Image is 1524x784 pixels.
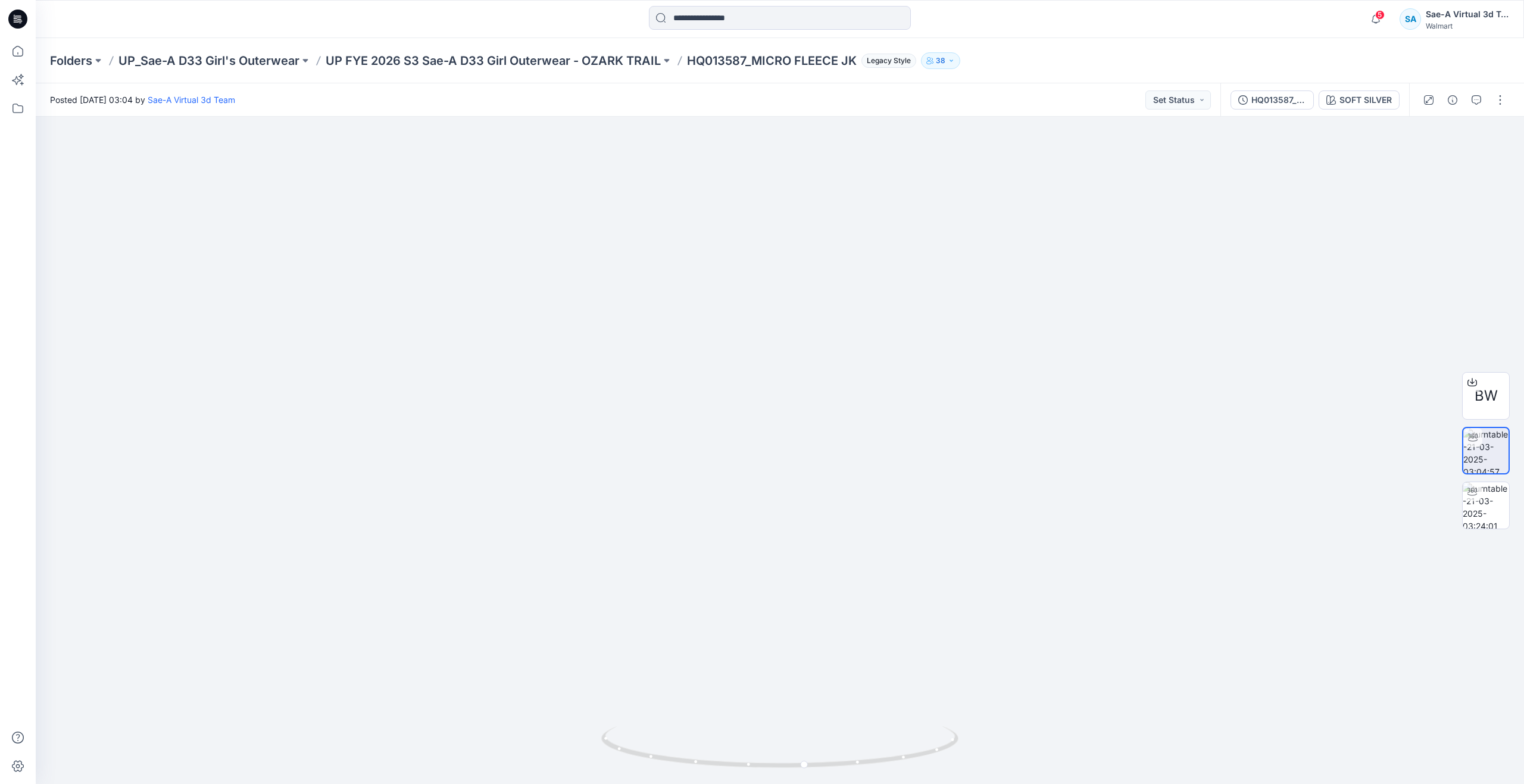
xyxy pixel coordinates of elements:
div: Walmart [1426,21,1509,30]
a: Sae-A Virtual 3d Team [148,95,235,105]
a: UP FYE 2026 S3 Sae-A D33 Girl Outerwear - OZARK TRAIL [326,52,661,69]
p: 38 [936,54,945,67]
div: Sae-A Virtual 3d Team [1426,7,1509,21]
a: Folders [50,52,92,69]
button: Details [1443,90,1462,110]
button: HQ013587_JSS_MICRO FLEECE JK_SAEA_031925 [1231,90,1314,110]
div: SOFT SILVER [1339,93,1392,107]
span: Legacy Style [861,54,916,68]
img: turntable-21-03-2025-03:04:57 [1463,428,1509,473]
div: HQ013587_JSS_MICRO FLEECE JK_SAEA_031925 [1251,93,1306,107]
button: SOFT SILVER [1319,90,1400,110]
button: Legacy Style [857,52,916,69]
span: BW [1475,385,1498,407]
img: turntable-21-03-2025-03:24:01 [1463,482,1509,529]
a: UP_Sae-A D33 Girl's Outerwear [118,52,299,69]
span: 5 [1375,10,1385,20]
p: HQ013587_MICRO FLEECE JK [687,52,857,69]
button: 38 [921,52,960,69]
div: SA [1400,8,1421,30]
span: Posted [DATE] 03:04 by [50,93,235,106]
